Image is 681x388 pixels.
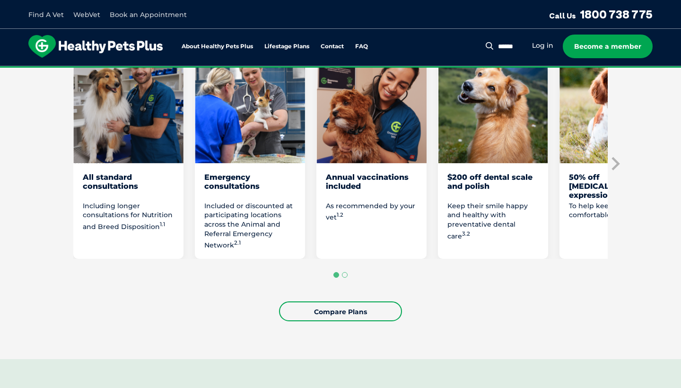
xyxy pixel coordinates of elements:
[549,11,576,20] span: Call Us
[569,173,660,200] div: 50% off [MEDICAL_DATA] expression
[447,202,539,241] p: Keep their smile happy and healthy with preventative dental care
[321,44,344,50] a: Contact
[83,202,174,231] p: Including longer consultations for Nutrition and Breed Disposition
[164,66,517,75] span: Proactive, preventative wellness program designed to keep your pet healthier and happier for longer
[204,202,296,250] p: Included or discounted at participating locations across the Animal and Referral Emergency Network
[326,202,417,222] p: As recommended by your vet
[569,202,660,220] p: To help keep your dog comfortable
[110,10,187,19] a: Book an Appointment
[333,272,339,278] button: Go to page 1
[532,41,553,50] a: Log in
[264,44,309,50] a: Lifestage Plans
[279,301,402,321] a: Compare Plans
[326,173,417,200] div: Annual vaccinations included
[204,173,296,200] div: Emergency consultations
[462,230,470,237] sup: 3.2
[28,35,163,58] img: hpp-logo
[316,45,427,259] li: 3 of 8
[195,45,305,259] li: 2 of 8
[438,45,548,259] li: 4 of 8
[83,173,174,200] div: All standard consultations
[608,157,622,171] button: Next slide
[73,271,608,279] ul: Select a slide to show
[342,272,348,278] button: Go to page 2
[73,10,100,19] a: WebVet
[182,44,253,50] a: About Healthy Pets Plus
[563,35,653,58] a: Become a member
[337,212,343,218] sup: 1.2
[355,44,368,50] a: FAQ
[549,7,653,21] a: Call Us1800 738 775
[559,45,670,259] li: 5 of 8
[28,10,64,19] a: Find A Vet
[160,221,165,228] sup: 1.1
[447,173,539,200] div: $200 off dental scale and polish
[73,45,183,259] li: 1 of 8
[484,41,496,51] button: Search
[234,239,241,246] sup: 2.1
